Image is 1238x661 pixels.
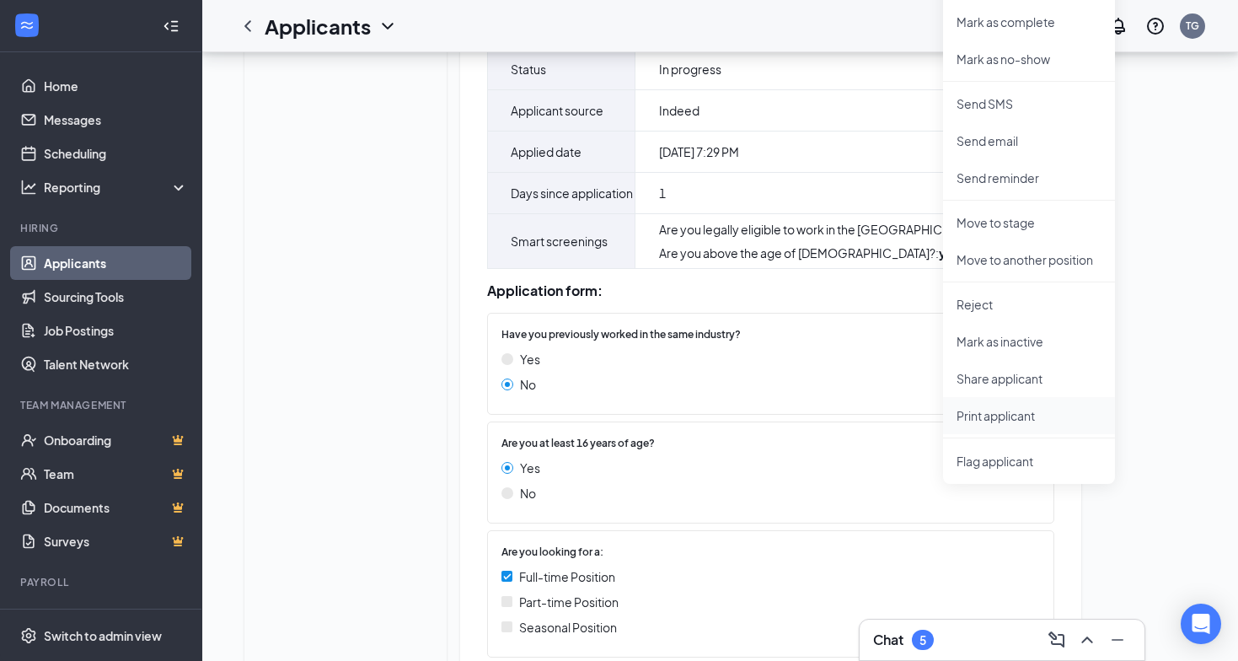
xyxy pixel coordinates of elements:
[19,17,35,34] svg: WorkstreamLogo
[501,436,655,452] span: Are you at least 16 years of age?
[44,137,188,170] a: Scheduling
[511,231,608,251] span: Smart screenings
[520,484,536,502] span: No
[44,246,188,280] a: Applicants
[20,179,37,196] svg: Analysis
[659,143,739,160] span: [DATE] 7:29 PM
[520,375,536,394] span: No
[1047,630,1067,650] svg: ComposeMessage
[1077,630,1097,650] svg: ChevronUp
[511,59,546,79] span: Status
[20,221,185,235] div: Hiring
[957,407,1101,424] p: Print applicant
[487,282,1054,299] div: Application form:
[519,567,615,586] span: Full-time Position
[919,633,926,648] div: 5
[1108,16,1128,36] svg: Notifications
[1074,626,1101,653] button: ChevronUp
[238,16,258,36] svg: ChevronLeft
[519,618,617,637] span: Seasonal Position
[659,102,699,119] span: Indeed
[20,627,37,644] svg: Settings
[511,142,581,162] span: Applied date
[519,593,619,611] span: Part-time Position
[1043,626,1070,653] button: ComposeMessage
[378,16,398,36] svg: ChevronDown
[957,214,1101,231] p: Move to stage
[511,100,603,121] span: Applicant source
[957,333,1101,350] p: Mark as inactive
[659,221,1010,238] div: Are you legally eligible to work in the [GEOGRAPHIC_DATA]? :
[44,314,188,347] a: Job Postings
[957,95,1101,112] p: Send SMS
[957,132,1101,149] p: Send email
[659,245,1010,261] div: Are you above the age of [DEMOGRAPHIC_DATA]? :
[1107,630,1128,650] svg: Minimize
[659,185,666,202] span: 1
[44,491,188,524] a: DocumentsCrown
[1145,16,1166,36] svg: QuestionInfo
[957,251,1101,268] p: Move to another position
[957,13,1101,30] p: Mark as complete
[957,452,1101,470] span: Flag applicant
[20,575,185,589] div: Payroll
[265,12,371,40] h1: Applicants
[873,631,903,649] h3: Chat
[44,280,188,314] a: Sourcing Tools
[501,545,603,561] span: Are you looking for a:
[511,183,633,203] span: Days since application
[20,398,185,412] div: Team Management
[501,327,741,343] span: Have you previously worked in the same industry?
[44,600,188,634] a: PayrollCrown
[659,61,721,78] span: In progress
[1104,626,1131,653] button: Minimize
[163,18,180,35] svg: Collapse
[957,370,1101,387] p: Share applicant
[44,69,188,103] a: Home
[957,169,1101,186] p: Send reminder
[1186,19,1199,33] div: TG
[520,459,540,477] span: Yes
[1181,604,1221,644] div: Open Intercom Messenger
[44,423,188,457] a: OnboardingCrown
[957,51,1101,67] p: Mark as no-show
[957,296,1101,313] p: Reject
[44,103,188,137] a: Messages
[44,524,188,558] a: SurveysCrown
[44,347,188,381] a: Talent Network
[44,627,162,644] div: Switch to admin view
[44,179,189,196] div: Reporting
[520,350,540,368] span: Yes
[44,457,188,491] a: TeamCrown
